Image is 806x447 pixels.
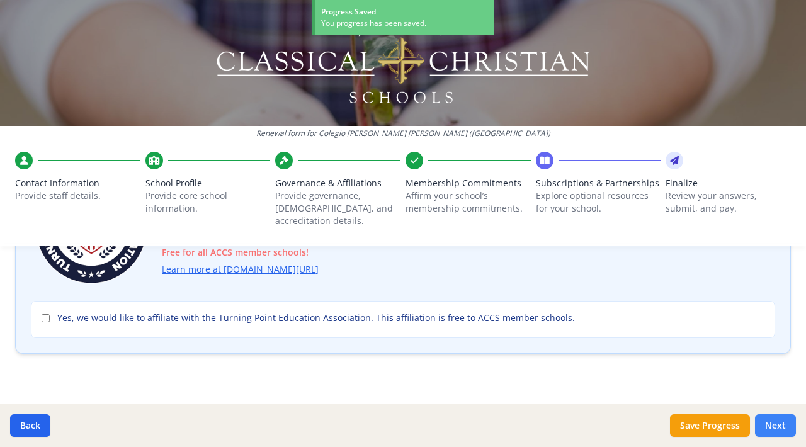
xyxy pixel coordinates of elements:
[15,190,140,202] p: Provide staff details.
[536,190,661,215] p: Explore optional resources for your school.
[755,414,796,437] button: Next
[42,314,50,322] input: Yes, we would like to affiliate with the Turning Point Education Association. This affiliation is...
[275,190,400,227] p: Provide governance, [DEMOGRAPHIC_DATA], and accreditation details.
[10,414,50,437] button: Back
[57,312,575,324] span: Yes, we would like to affiliate with the Turning Point Education Association. This affiliation is...
[215,19,592,107] img: Logo
[162,263,319,277] a: Learn more at [DOMAIN_NAME][URL]
[666,177,791,190] span: Finalize
[666,190,791,215] p: Review your answers, submit, and pay.
[145,190,271,215] p: Provide core school information.
[321,6,488,18] div: Progress Saved
[536,177,661,190] span: Subscriptions & Partnerships
[406,190,531,215] p: Affirm your school’s membership commitments.
[145,177,271,190] span: School Profile
[275,177,400,190] span: Governance & Affiliations
[406,177,531,190] span: Membership Commitments
[670,414,750,437] button: Save Progress
[15,177,140,190] span: Contact Information
[321,18,488,29] div: You progress has been saved.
